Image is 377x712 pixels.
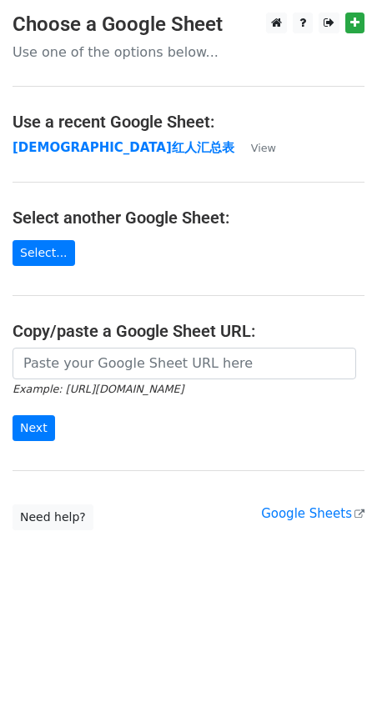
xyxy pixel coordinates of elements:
a: [DEMOGRAPHIC_DATA]红人汇总表 [13,140,234,155]
h4: Select another Google Sheet: [13,208,364,228]
a: Google Sheets [261,506,364,521]
a: Select... [13,240,75,266]
a: Need help? [13,504,93,530]
input: Paste your Google Sheet URL here [13,348,356,379]
a: View [234,140,276,155]
h3: Choose a Google Sheet [13,13,364,37]
small: View [251,142,276,154]
p: Use one of the options below... [13,43,364,61]
small: Example: [URL][DOMAIN_NAME] [13,383,183,395]
h4: Use a recent Google Sheet: [13,112,364,132]
input: Next [13,415,55,441]
h4: Copy/paste a Google Sheet URL: [13,321,364,341]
